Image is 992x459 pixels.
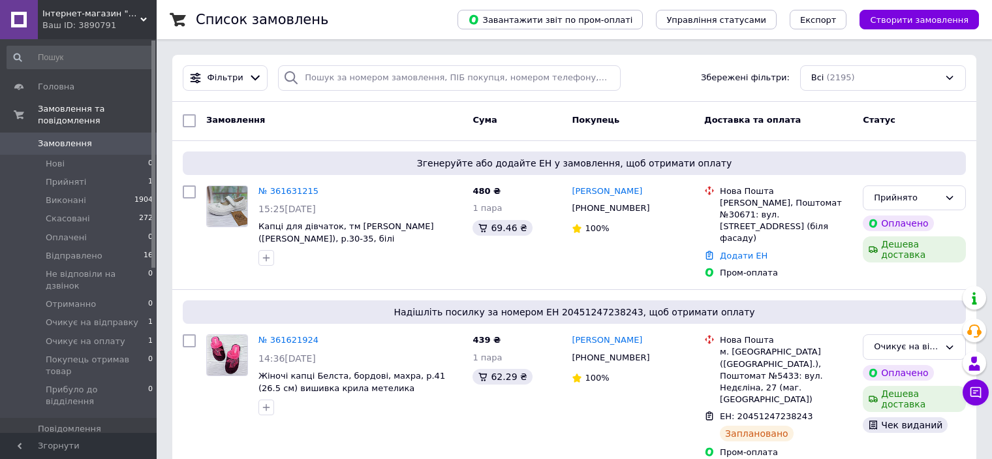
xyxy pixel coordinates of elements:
[207,186,247,227] img: Фото товару
[206,185,248,227] a: Фото товару
[148,336,153,347] span: 1
[863,417,948,433] div: Чек виданий
[720,185,852,197] div: Нова Пошта
[46,213,90,225] span: Скасовані
[666,15,766,25] span: Управління статусами
[38,81,74,93] span: Головна
[720,346,852,405] div: м. [GEOGRAPHIC_DATA] ([GEOGRAPHIC_DATA].), Поштомат №5433: вул. Недєліна, 27 (маг. [GEOGRAPHIC_DA...
[585,223,609,233] span: 100%
[874,340,939,354] div: Очикує на відправку
[278,65,620,91] input: Пошук за номером замовлення, ПІБ покупця, номером телефону, Email, номером накладної
[720,334,852,346] div: Нова Пошта
[572,203,649,213] span: [PHONE_NUMBER]
[473,115,497,125] span: Cума
[144,250,153,262] span: 16
[148,354,153,377] span: 0
[826,72,854,82] span: (2195)
[46,336,125,347] span: Очикує на оплату
[720,426,794,441] div: Заплановано
[38,138,92,150] span: Замовлення
[46,250,102,262] span: Відправлено
[572,115,619,125] span: Покупець
[148,268,153,292] span: 0
[585,373,609,383] span: 100%
[258,335,318,345] a: № 361621924
[860,10,979,29] button: Створити замовлення
[457,10,643,29] button: Завантажити звіт по пром-оплаті
[473,220,532,236] div: 69.46 ₴
[46,354,148,377] span: Покупець отримав товар
[196,12,328,27] h1: Список замовлень
[258,204,316,214] span: 15:25[DATE]
[874,191,939,205] div: Прийнято
[134,195,153,206] span: 1904
[720,267,852,279] div: Пром-оплата
[720,447,852,458] div: Пром-оплата
[704,115,801,125] span: Доставка та оплата
[720,197,852,245] div: [PERSON_NAME], Поштомат №30671: вул. [STREET_ADDRESS] (біля фасаду)
[139,213,153,225] span: 272
[863,115,895,125] span: Статус
[46,317,138,328] span: Очикує на відправку
[46,268,148,292] span: Не відповіли на дзвінок
[188,306,961,319] span: Надішліть посилку за номером ЕН 20451247238243, щоб отримати оплату
[863,365,933,381] div: Оплачено
[208,72,243,84] span: Фільтри
[863,386,966,412] div: Дешева доставка
[572,185,642,198] a: [PERSON_NAME]
[811,72,824,84] span: Всі
[846,14,979,24] a: Створити замовлення
[720,251,767,261] a: Додати ЕН
[863,236,966,262] div: Дешева доставка
[473,335,501,345] span: 439 ₴
[800,15,837,25] span: Експорт
[46,176,86,188] span: Прийняті
[46,158,65,170] span: Нові
[790,10,847,29] button: Експорт
[148,298,153,310] span: 0
[148,317,153,328] span: 1
[148,384,153,407] span: 0
[38,423,101,435] span: Повідомлення
[42,8,140,20] span: Інтернет-магазин "ELEGRANTIK"
[207,335,247,375] img: Фото товару
[188,157,961,170] span: Згенеруйте або додайте ЕН у замовлення, щоб отримати оплату
[720,411,813,421] span: ЕН: 20451247238243
[473,353,502,362] span: 1 пара
[572,334,642,347] a: [PERSON_NAME]
[701,72,790,84] span: Збережені фільтри:
[258,221,434,244] a: Капці для дівчаток, тм [PERSON_NAME] ([PERSON_NAME]), р.30-35, білі
[473,369,532,385] div: 62.29 ₴
[7,46,154,69] input: Пошук
[258,353,316,364] span: 14:36[DATE]
[258,186,318,196] a: № 361631215
[863,215,933,231] div: Оплачено
[656,10,777,29] button: Управління статусами
[258,371,445,393] a: Жіночі капці Белста, бордові, махра, р.41 (26.5 см) вишивка крила метелика
[42,20,157,31] div: Ваш ID: 3890791
[468,14,632,25] span: Завантажити звіт по пром-оплаті
[870,15,969,25] span: Створити замовлення
[473,203,502,213] span: 1 пара
[148,158,153,170] span: 0
[148,232,153,244] span: 0
[46,195,86,206] span: Виконані
[46,298,96,310] span: Отриманно
[46,384,148,407] span: Прибуло до відділення
[46,232,87,244] span: Оплачені
[148,176,153,188] span: 1
[206,115,265,125] span: Замовлення
[473,186,501,196] span: 480 ₴
[206,334,248,376] a: Фото товару
[572,353,649,362] span: [PHONE_NUMBER]
[963,379,989,405] button: Чат з покупцем
[38,103,157,127] span: Замовлення та повідомлення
